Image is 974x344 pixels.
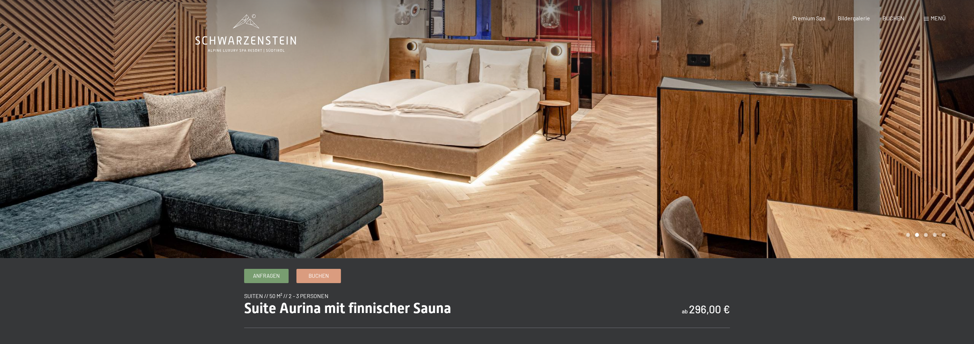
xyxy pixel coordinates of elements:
[931,15,946,21] span: Menü
[244,292,328,299] span: Suiten // 50 m² // 2 - 3 Personen
[253,272,280,280] span: Anfragen
[309,272,329,280] span: Buchen
[792,15,825,21] a: Premium Spa
[297,269,341,283] a: Buchen
[689,303,730,316] b: 296,00 €
[838,15,870,21] a: Bildergalerie
[244,269,288,283] a: Anfragen
[682,308,688,314] span: ab
[883,15,904,21] a: BUCHEN
[244,300,451,317] span: Suite Aurina mit finnischer Sauna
